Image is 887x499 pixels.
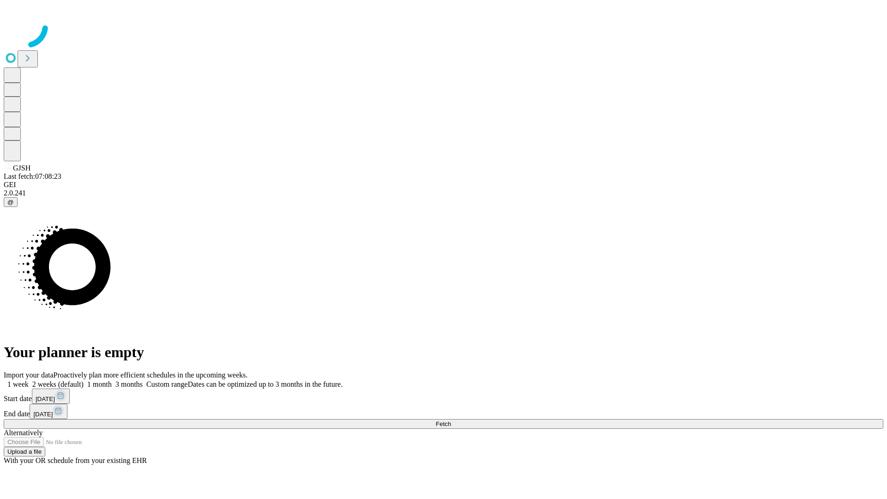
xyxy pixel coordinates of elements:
[146,380,188,388] span: Custom range
[33,411,53,418] span: [DATE]
[32,389,70,404] button: [DATE]
[4,419,883,429] button: Fetch
[4,371,54,379] span: Import your data
[13,164,30,172] span: GJSH
[4,172,61,180] span: Last fetch: 07:08:23
[4,389,883,404] div: Start date
[436,420,451,427] span: Fetch
[4,197,18,207] button: @
[4,181,883,189] div: GEI
[32,380,84,388] span: 2 weeks (default)
[30,404,67,419] button: [DATE]
[115,380,143,388] span: 3 months
[4,189,883,197] div: 2.0.241
[188,380,342,388] span: Dates can be optimized up to 3 months in the future.
[4,404,883,419] div: End date
[4,429,43,437] span: Alternatively
[4,447,45,456] button: Upload a file
[87,380,112,388] span: 1 month
[4,456,147,464] span: With your OR schedule from your existing EHR
[36,396,55,402] span: [DATE]
[7,199,14,206] span: @
[7,380,29,388] span: 1 week
[54,371,248,379] span: Proactively plan more efficient schedules in the upcoming weeks.
[4,344,883,361] h1: Your planner is empty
